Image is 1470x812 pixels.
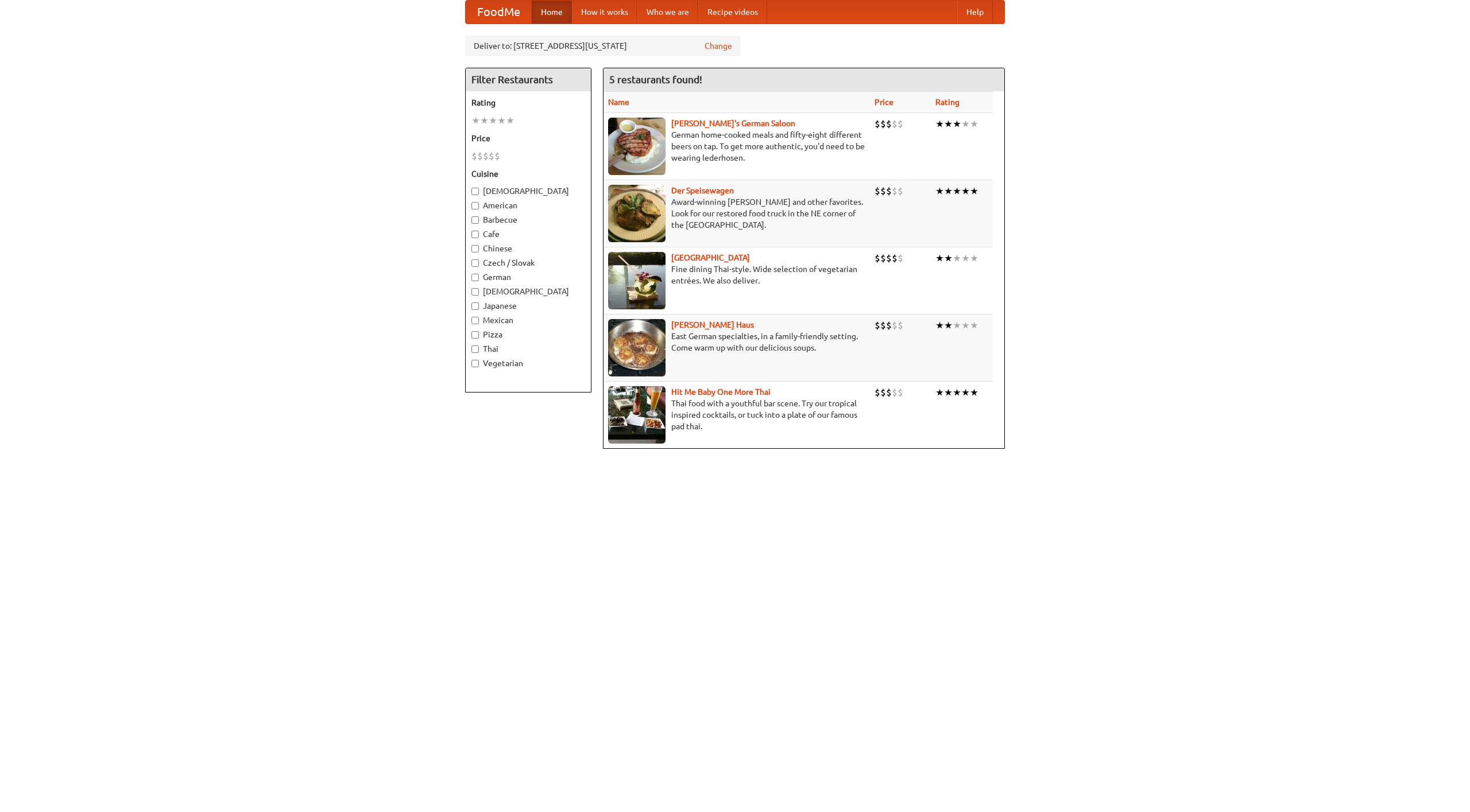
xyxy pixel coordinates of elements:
h5: Rating [471,97,585,108]
a: Rating [935,98,960,107]
a: [GEOGRAPHIC_DATA] [671,253,750,262]
li: ★ [944,386,953,399]
li: ★ [970,319,978,332]
label: Chinese [471,243,585,254]
li: ★ [935,118,944,130]
label: Mexican [471,314,585,326]
li: $ [489,150,494,162]
img: kohlhaus.jpg [608,319,666,376]
li: ★ [944,252,953,265]
li: ★ [961,319,970,332]
a: Help [957,1,993,24]
input: German [471,274,479,281]
label: Thai [471,343,585,355]
li: ★ [480,114,489,127]
input: American [471,202,479,209]
a: Hit Me Baby One More Thai [671,387,771,397]
li: ★ [506,114,514,127]
a: Home [532,1,572,24]
li: ★ [953,185,961,197]
li: ★ [970,252,978,265]
li: ★ [944,118,953,130]
li: ★ [961,118,970,130]
label: American [471,200,585,211]
input: Chinese [471,245,479,252]
li: $ [898,386,903,399]
input: Vegetarian [471,360,479,367]
h4: Filter Restaurants [466,68,591,91]
li: ★ [471,114,480,127]
input: [DEMOGRAPHIC_DATA] [471,188,479,195]
li: $ [886,185,892,197]
li: $ [875,319,880,332]
li: $ [875,386,880,399]
li: $ [886,386,892,399]
li: $ [880,252,886,265]
p: Award-winning [PERSON_NAME] and other favorites. Look for our restored food truck in the NE corne... [608,196,865,231]
li: $ [483,150,489,162]
li: $ [494,150,500,162]
li: ★ [935,319,944,332]
li: ★ [961,386,970,399]
li: $ [880,118,886,130]
li: $ [477,150,483,162]
a: FoodMe [466,1,532,24]
li: $ [892,252,898,265]
li: $ [898,252,903,265]
li: $ [875,118,880,130]
li: $ [886,118,892,130]
li: $ [880,319,886,332]
a: [PERSON_NAME] Haus [671,320,754,329]
li: ★ [953,252,961,265]
a: Price [875,98,893,107]
li: ★ [970,118,978,130]
label: Barbecue [471,214,585,226]
a: How it works [572,1,637,24]
h5: Price [471,133,585,144]
li: $ [875,252,880,265]
a: [PERSON_NAME]'s German Saloon [671,119,795,128]
div: Deliver to: [STREET_ADDRESS][US_STATE] [465,36,741,56]
li: $ [886,252,892,265]
label: German [471,271,585,283]
label: Pizza [471,329,585,340]
input: Japanese [471,302,479,310]
li: $ [880,386,886,399]
label: Vegetarian [471,358,585,369]
li: $ [892,118,898,130]
li: ★ [961,252,970,265]
ng-pluralize: 5 restaurants found! [609,74,702,85]
p: East German specialties, in a family-friendly setting. Come warm up with our delicious soups. [608,331,865,353]
h5: Cuisine [471,168,585,180]
li: $ [892,319,898,332]
p: Thai food with a youthful bar scene. Try our tropical inspired cocktails, or tuck into a plate of... [608,398,865,432]
a: Der Speisewagen [671,186,734,195]
li: $ [898,185,903,197]
li: $ [875,185,880,197]
p: German home-cooked meals and fifty-eight different beers on tap. To get more authentic, you'd nee... [608,129,865,164]
label: Japanese [471,300,585,312]
input: Mexican [471,317,479,324]
img: babythai.jpg [608,386,666,444]
li: ★ [953,319,961,332]
input: Thai [471,345,479,353]
li: ★ [970,386,978,399]
input: Pizza [471,331,479,339]
li: ★ [935,185,944,197]
li: $ [471,150,477,162]
input: [DEMOGRAPHIC_DATA] [471,288,479,296]
input: Barbecue [471,216,479,224]
p: Fine dining Thai-style. Wide selection of vegetarian entrées. We also deliver. [608,263,865,286]
li: ★ [944,319,953,332]
li: ★ [497,114,506,127]
li: $ [886,319,892,332]
label: Cafe [471,228,585,240]
li: ★ [935,252,944,265]
input: Cafe [471,231,479,238]
li: ★ [961,185,970,197]
label: [DEMOGRAPHIC_DATA] [471,185,585,197]
li: $ [898,319,903,332]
